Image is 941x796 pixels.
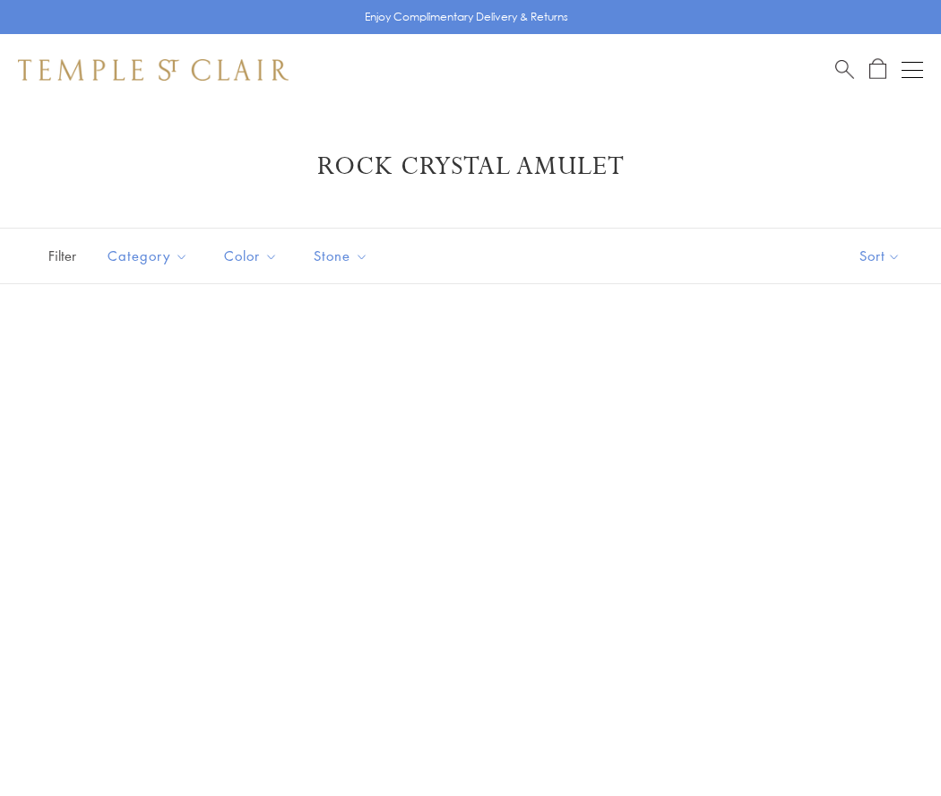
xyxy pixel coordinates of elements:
[365,8,568,26] p: Enjoy Complimentary Delivery & Returns
[819,229,941,283] button: Show sort by
[215,245,291,267] span: Color
[211,236,291,276] button: Color
[94,236,202,276] button: Category
[18,59,289,81] img: Temple St. Clair
[902,59,923,81] button: Open navigation
[300,236,382,276] button: Stone
[305,245,382,267] span: Stone
[869,58,886,81] a: Open Shopping Bag
[99,245,202,267] span: Category
[835,58,854,81] a: Search
[45,151,896,183] h1: Rock Crystal Amulet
